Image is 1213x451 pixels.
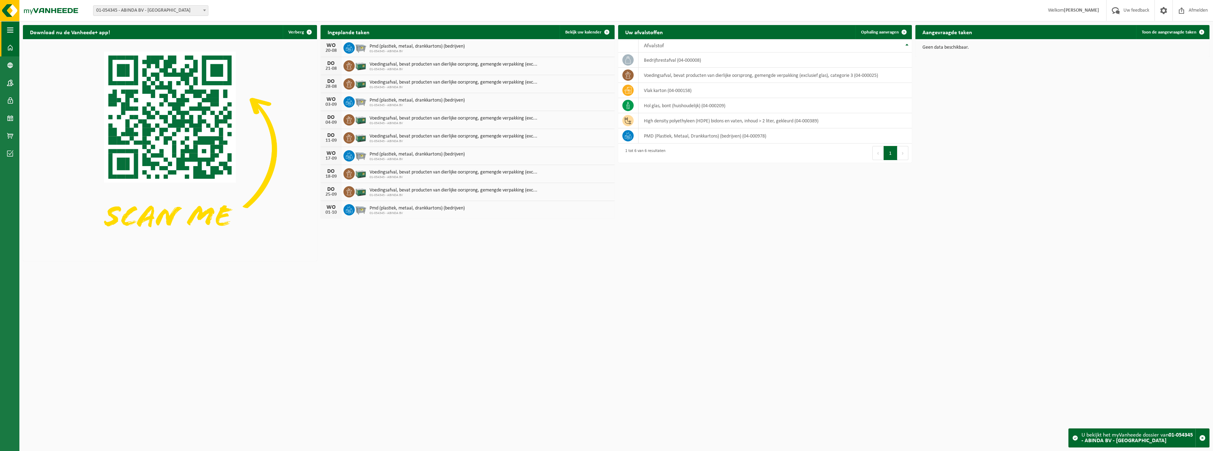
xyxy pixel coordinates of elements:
div: DO [324,115,338,120]
td: high density polyethyleen (HDPE) bidons en vaten, inhoud > 2 liter, gekleurd (04-000389) [639,113,912,128]
p: Geen data beschikbaar. [922,45,1202,50]
span: 01-054345 - ABINDA BV [370,157,465,161]
span: Pmd (plastiek, metaal, drankkartons) (bedrijven) [370,98,465,103]
span: Verberg [288,30,304,35]
span: Voedingsafval, bevat producten van dierlijke oorsprong, gemengde verpakking (exc... [370,80,537,85]
div: 01-10 [324,210,338,215]
button: 1 [884,146,897,160]
div: 17-09 [324,156,338,161]
div: WO [324,97,338,102]
div: DO [324,187,338,192]
span: Voedingsafval, bevat producten van dierlijke oorsprong, gemengde verpakking (exc... [370,170,537,175]
span: Pmd (plastiek, metaal, drankkartons) (bedrijven) [370,206,465,211]
button: Next [897,146,908,160]
span: 01-054345 - ABINDA BV - RUDDERVOORDE [93,5,208,16]
div: U bekijkt het myVanheede dossier van [1081,429,1195,447]
img: WB-2500-GAL-GY-01 [355,149,367,161]
img: PB-LB-0680-HPE-GN-01 [355,167,367,179]
div: 28-08 [324,84,338,89]
h2: Uw afvalstoffen [618,25,670,39]
button: Previous [872,146,884,160]
h2: Ingeplande taken [321,25,377,39]
span: 01-054345 - ABINDA BV [370,85,537,90]
div: DO [324,133,338,138]
span: Voedingsafval, bevat producten van dierlijke oorsprong, gemengde verpakking (exc... [370,188,537,193]
span: Afvalstof [644,43,664,49]
img: WB-2500-GAL-GY-01 [355,95,367,107]
span: Voedingsafval, bevat producten van dierlijke oorsprong, gemengde verpakking (exc... [370,116,537,121]
img: WB-2500-GAL-GY-01 [355,41,367,53]
img: WB-2500-GAL-GY-01 [355,203,367,215]
span: Pmd (plastiek, metaal, drankkartons) (bedrijven) [370,44,465,49]
span: Toon de aangevraagde taken [1142,30,1196,35]
span: Bekijk uw kalender [565,30,602,35]
span: 01-054345 - ABINDA BV [370,175,537,179]
td: bedrijfsrestafval (04-000008) [639,53,912,68]
td: vlak karton (04-000158) [639,83,912,98]
strong: 01-054345 - ABINDA BV - [GEOGRAPHIC_DATA] [1081,432,1193,444]
div: WO [324,151,338,156]
span: Ophaling aanvragen [861,30,899,35]
td: voedingsafval, bevat producten van dierlijke oorsprong, gemengde verpakking (exclusief glas), cat... [639,68,912,83]
span: Voedingsafval, bevat producten van dierlijke oorsprong, gemengde verpakking (exc... [370,62,537,67]
div: 11-09 [324,138,338,143]
strong: [PERSON_NAME] [1064,8,1099,13]
div: 21-08 [324,66,338,71]
div: 25-09 [324,192,338,197]
span: 01-054345 - ABINDA BV [370,67,537,72]
span: 01-054345 - ABINDA BV [370,103,465,108]
img: PB-LB-0680-HPE-GN-01 [355,185,367,197]
h2: Aangevraagde taken [915,25,979,39]
img: PB-LB-0680-HPE-GN-01 [355,59,367,71]
span: 01-054345 - ABINDA BV [370,211,465,215]
a: Toon de aangevraagde taken [1136,25,1209,39]
td: hol glas, bont (huishoudelijk) (04-000209) [639,98,912,113]
div: DO [324,61,338,66]
div: 04-09 [324,120,338,125]
button: Verberg [283,25,316,39]
span: 01-054345 - ABINDA BV [370,121,537,126]
img: PB-LB-0680-HPE-GN-01 [355,113,367,125]
div: WO [324,43,338,48]
img: PB-LB-0680-HPE-GN-01 [355,131,367,143]
span: 01-054345 - ABINDA BV [370,139,537,144]
a: Bekijk uw kalender [560,25,614,39]
div: WO [324,205,338,210]
div: 18-09 [324,174,338,179]
div: 20-08 [324,48,338,53]
span: 01-054345 - ABINDA BV - RUDDERVOORDE [93,6,208,16]
div: DO [324,169,338,174]
a: Ophaling aanvragen [855,25,911,39]
h2: Download nu de Vanheede+ app! [23,25,117,39]
td: PMD (Plastiek, Metaal, Drankkartons) (bedrijven) (04-000978) [639,128,912,144]
span: 01-054345 - ABINDA BV [370,193,537,197]
img: Download de VHEPlus App [23,39,317,260]
span: Pmd (plastiek, metaal, drankkartons) (bedrijven) [370,152,465,157]
div: 03-09 [324,102,338,107]
div: DO [324,79,338,84]
span: 01-054345 - ABINDA BV [370,49,465,54]
div: 1 tot 6 van 6 resultaten [622,145,665,161]
span: Voedingsafval, bevat producten van dierlijke oorsprong, gemengde verpakking (exc... [370,134,537,139]
img: PB-LB-0680-HPE-GN-01 [355,77,367,89]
